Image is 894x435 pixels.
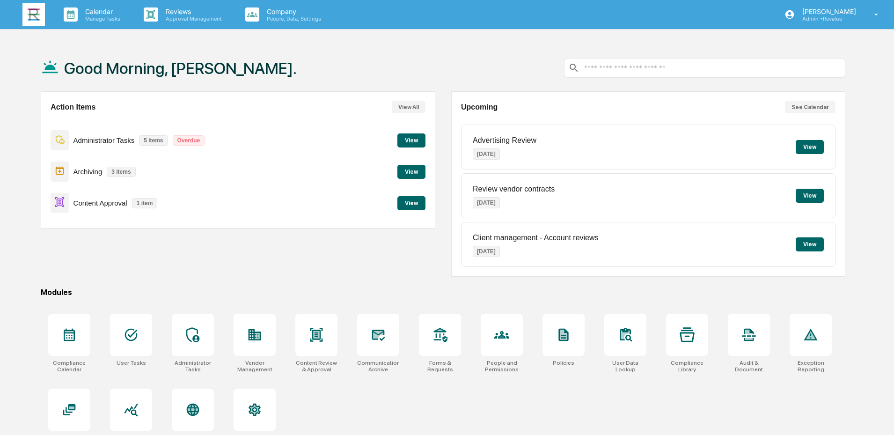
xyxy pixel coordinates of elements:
div: Vendor Management [234,360,276,373]
button: View [796,189,824,203]
div: User Data Lookup [604,360,646,373]
p: 3 items [107,167,135,177]
p: Calendar [78,7,125,15]
a: View [397,198,425,207]
p: Manage Tasks [78,15,125,22]
p: People, Data, Settings [259,15,326,22]
p: [DATE] [473,148,500,160]
div: Modules [41,288,845,297]
div: Compliance Calendar [48,360,90,373]
button: View [397,196,425,210]
h2: Action Items [51,103,95,111]
div: Administrator Tasks [172,360,214,373]
p: [DATE] [473,197,500,208]
p: 5 items [139,135,168,146]
button: View [796,237,824,251]
div: Communications Archive [357,360,399,373]
p: Reviews [158,7,227,15]
button: See Calendar [785,101,835,113]
p: 1 item [132,198,158,208]
p: Advertising Review [473,136,536,145]
p: Archiving [73,168,103,176]
p: Admin • Revalue [795,15,861,22]
p: [DATE] [473,246,500,257]
h2: Upcoming [461,103,498,111]
p: Administrator Tasks [73,136,135,144]
a: View [397,167,425,176]
div: Compliance Library [666,360,708,373]
img: logo [22,3,45,26]
div: Forms & Requests [419,360,461,373]
button: View All [392,101,425,113]
p: Overdue [173,135,205,146]
div: Exception Reporting [790,360,832,373]
a: View [397,135,425,144]
div: Content Review & Approval [295,360,337,373]
div: People and Permissions [481,360,523,373]
p: Approval Management [158,15,227,22]
p: [PERSON_NAME] [795,7,861,15]
div: Policies [553,360,574,366]
button: View [397,133,425,147]
p: Company [259,7,326,15]
div: Audit & Document Logs [728,360,770,373]
button: View [397,165,425,179]
p: Client management - Account reviews [473,234,599,242]
p: Review vendor contracts [473,185,555,193]
button: View [796,140,824,154]
h1: Good Morning, [PERSON_NAME]. [64,59,297,78]
div: User Tasks [117,360,146,366]
p: Content Approval [73,199,127,207]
